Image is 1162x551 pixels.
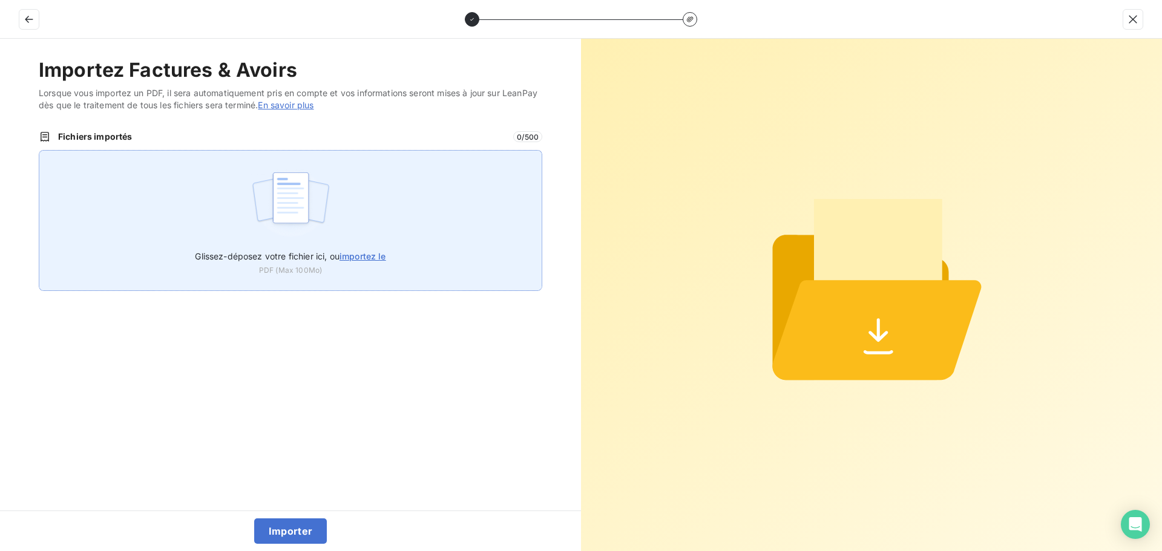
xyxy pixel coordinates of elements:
span: 0 / 500 [513,131,542,142]
span: Glissez-déposez votre fichier ici, ou [195,251,386,261]
img: illustration [251,165,331,243]
h2: Importez Factures & Avoirs [39,58,542,82]
span: Fichiers importés [58,131,506,143]
span: Lorsque vous importez un PDF, il sera automatiquement pris en compte et vos informations seront m... [39,87,542,111]
span: PDF (Max 100Mo) [259,265,322,276]
a: En savoir plus [258,100,313,110]
span: importez le [340,251,386,261]
div: Open Intercom Messenger [1121,510,1150,539]
button: Importer [254,518,327,544]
